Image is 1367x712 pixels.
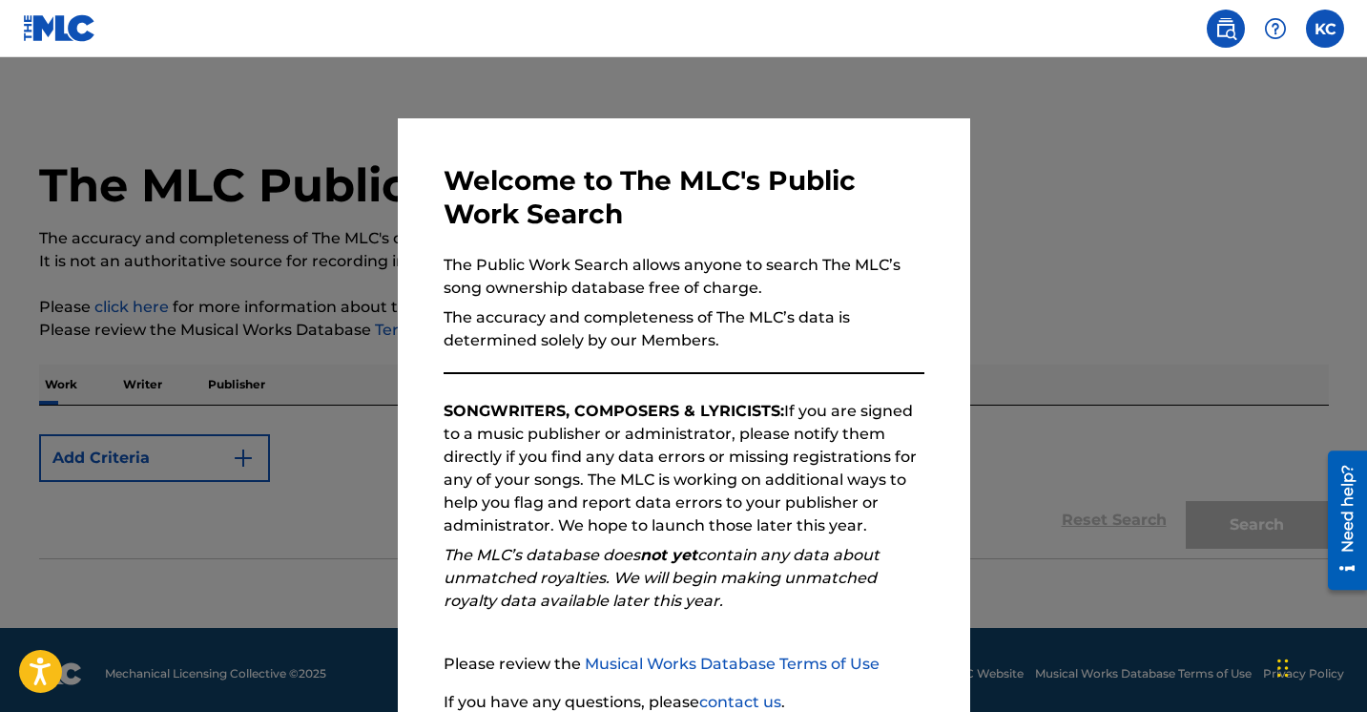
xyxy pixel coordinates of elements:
div: User Menu [1306,10,1344,48]
div: Drag [1277,639,1289,697]
strong: SONGWRITERS, COMPOSERS & LYRICISTS: [444,402,784,420]
div: Help [1256,10,1295,48]
img: search [1214,17,1237,40]
img: MLC Logo [23,14,96,42]
p: The accuracy and completeness of The MLC’s data is determined solely by our Members. [444,306,924,352]
a: Musical Works Database Terms of Use [585,655,880,673]
p: If you are signed to a music publisher or administrator, please notify them directly if you find ... [444,400,924,537]
img: help [1264,17,1287,40]
strong: not yet [640,546,697,564]
p: Please review the [444,653,924,676]
h3: Welcome to The MLC's Public Work Search [444,164,924,231]
a: contact us [699,693,781,711]
a: Public Search [1207,10,1245,48]
em: The MLC’s database does contain any data about unmatched royalties. We will begin making unmatche... [444,546,880,610]
iframe: Chat Widget [1272,620,1367,712]
iframe: Resource Center [1314,438,1367,601]
p: The Public Work Search allows anyone to search The MLC’s song ownership database free of charge. [444,254,924,300]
